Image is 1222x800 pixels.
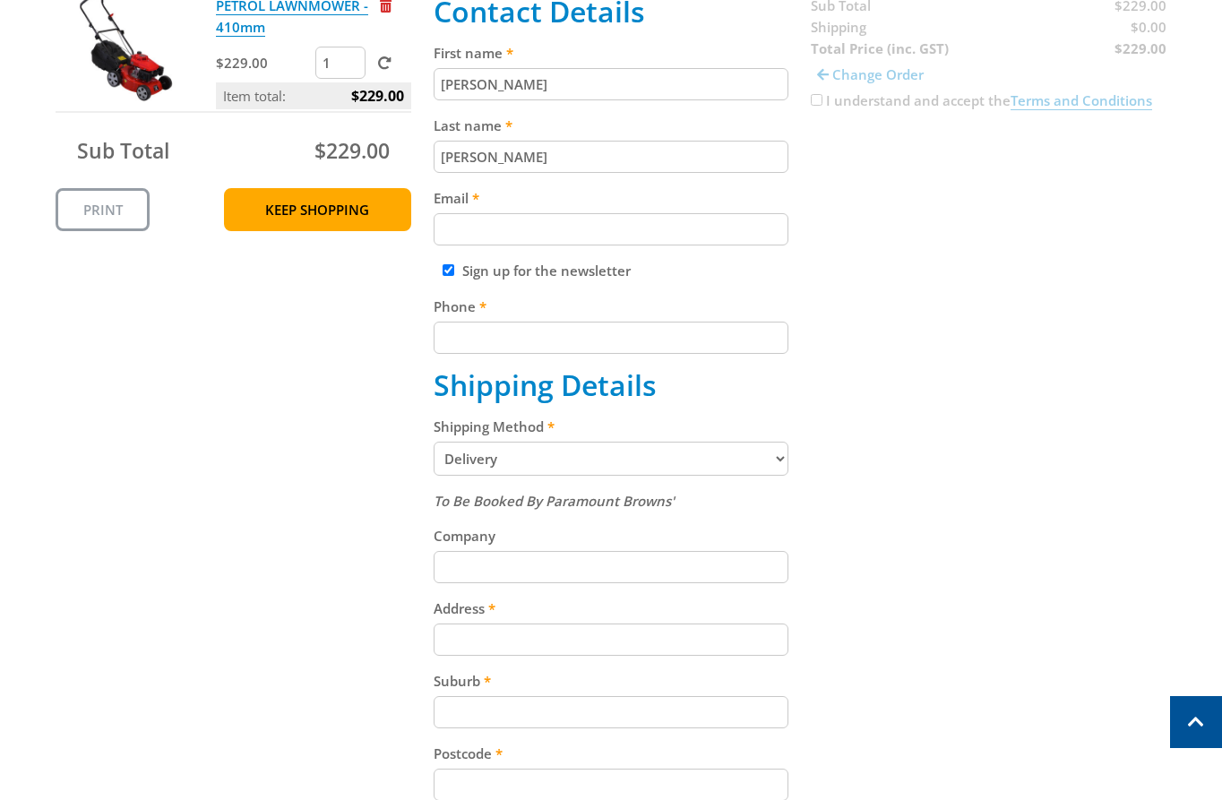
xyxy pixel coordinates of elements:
label: Shipping Method [434,416,789,437]
p: Item total: [216,82,411,109]
label: Company [434,525,789,546]
input: Please enter your email address. [434,213,789,245]
span: $229.00 [314,136,390,165]
a: Keep Shopping [224,188,411,231]
input: Please enter your last name. [434,141,789,173]
input: Please enter your address. [434,624,789,656]
span: Sub Total [77,136,169,165]
input: Please enter your telephone number. [434,322,789,354]
span: $229.00 [351,82,404,109]
a: Print [56,188,150,231]
em: To Be Booked By Paramount Browns' [434,492,675,510]
label: Suburb [434,670,789,692]
input: Please enter your suburb. [434,696,789,728]
label: Email [434,187,789,209]
select: Please select a shipping method. [434,442,789,476]
label: Postcode [434,743,789,764]
label: Last name [434,115,789,136]
h2: Shipping Details [434,368,789,402]
label: First name [434,42,789,64]
label: Address [434,598,789,619]
label: Phone [434,296,789,317]
label: Sign up for the newsletter [462,262,631,280]
input: Please enter your first name. [434,68,789,100]
p: $229.00 [216,52,312,73]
